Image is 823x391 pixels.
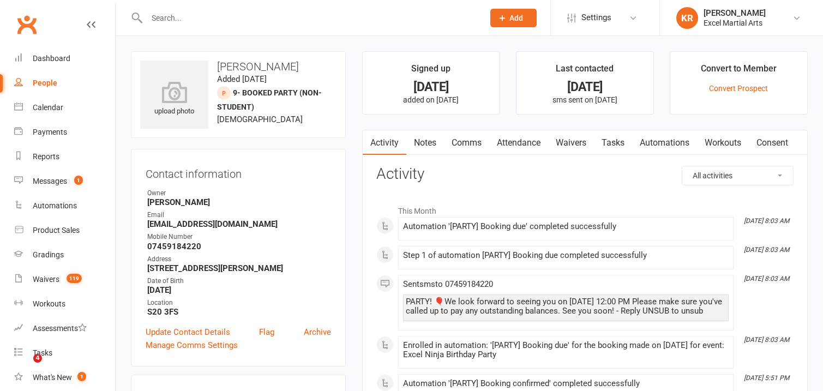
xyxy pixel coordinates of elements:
strong: [EMAIL_ADDRESS][DOMAIN_NAME] [147,219,331,229]
div: KR [676,7,698,29]
div: Gradings [33,250,64,259]
div: Mobile Number [147,232,331,242]
a: Calendar [14,95,115,120]
a: What's New1 [14,365,115,390]
i: [DATE] 8:03 AM [744,275,789,282]
div: [DATE] [373,81,490,93]
div: Payments [33,128,67,136]
div: Email [147,210,331,220]
span: 1 [77,372,86,381]
span: Sent sms to 07459184220 [403,279,493,289]
div: Automation '[PARTY] Booking confirmed' completed successfully [403,379,729,388]
a: Notes [406,130,444,155]
a: Waivers 119 [14,267,115,292]
div: Calendar [33,103,63,112]
div: People [33,79,57,87]
div: upload photo [140,81,208,117]
iframe: Intercom live chat [11,354,37,380]
div: Waivers [33,275,59,284]
a: Automations [14,194,115,218]
div: Enrolled in automation: '[PARTY] Booking due' for the booking made on [DATE] for event: Excel Nin... [403,341,729,359]
span: 1 [74,176,83,185]
a: Clubworx [13,11,40,38]
a: Waivers [548,130,594,155]
a: Workouts [14,292,115,316]
div: Last contacted [556,62,614,81]
h3: Contact information [146,164,331,180]
div: [PERSON_NAME] [704,8,766,18]
div: Automation '[PARTY] Booking due' completed successfully [403,222,729,231]
div: Signed up [411,62,450,81]
div: Product Sales [33,226,80,234]
a: Messages 1 [14,169,115,194]
div: Messages [33,177,67,185]
span: [DEMOGRAPHIC_DATA] [217,115,303,124]
span: 4 [33,354,42,363]
strong: 07459184220 [147,242,331,251]
div: Tasks [33,348,52,357]
div: [DATE] [526,81,644,93]
span: Add [509,14,523,22]
div: Step 1 of automation [PARTY] Booking due completed successfully [403,251,729,260]
strong: [PERSON_NAME] [147,197,331,207]
span: 119 [67,274,82,283]
a: Tasks [594,130,632,155]
h3: Activity [376,166,794,183]
a: Assessments [14,316,115,341]
button: Add [490,9,537,27]
span: 9- Booked Party (non-student) [217,88,322,111]
a: Manage Comms Settings [146,339,238,352]
a: Tasks [14,341,115,365]
a: Archive [304,326,331,339]
i: [DATE] 8:03 AM [744,336,789,344]
p: sms sent on [DATE] [526,95,644,104]
span: Settings [581,5,611,30]
i: [DATE] 8:03 AM [744,246,789,254]
a: Workouts [697,130,749,155]
div: Excel Martial Arts [704,18,766,28]
div: Location [147,298,331,308]
div: What's New [33,373,72,382]
strong: S20 3FS [147,307,331,317]
i: [DATE] 8:03 AM [744,217,789,225]
div: Dashboard [33,54,70,63]
div: Workouts [33,299,65,308]
a: Reports [14,145,115,169]
strong: [DATE] [147,285,331,295]
li: This Month [376,200,794,217]
a: Dashboard [14,46,115,71]
a: Automations [632,130,697,155]
a: Comms [444,130,489,155]
i: [DATE] 5:51 PM [744,374,789,382]
a: People [14,71,115,95]
time: Added [DATE] [217,74,267,84]
input: Search... [143,10,476,26]
a: Attendance [489,130,548,155]
div: Owner [147,188,331,198]
strong: [STREET_ADDRESS][PERSON_NAME] [147,263,331,273]
div: Reports [33,152,59,161]
div: Address [147,254,331,264]
div: Convert to Member [701,62,777,81]
div: Automations [33,201,77,210]
div: Assessments [33,324,87,333]
a: Payments [14,120,115,145]
p: added on [DATE] [373,95,490,104]
h3: [PERSON_NAME] [140,61,337,73]
a: Update Contact Details [146,326,230,339]
a: Flag [259,326,274,339]
div: Date of Birth [147,276,331,286]
a: Convert Prospect [709,84,768,93]
a: Activity [363,130,406,155]
div: PARTY! 🎈We look forward to seeing you on [DATE] 12:00 PM Please make sure you've called up to pay... [406,297,726,316]
a: Gradings [14,243,115,267]
a: Product Sales [14,218,115,243]
a: Consent [749,130,796,155]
